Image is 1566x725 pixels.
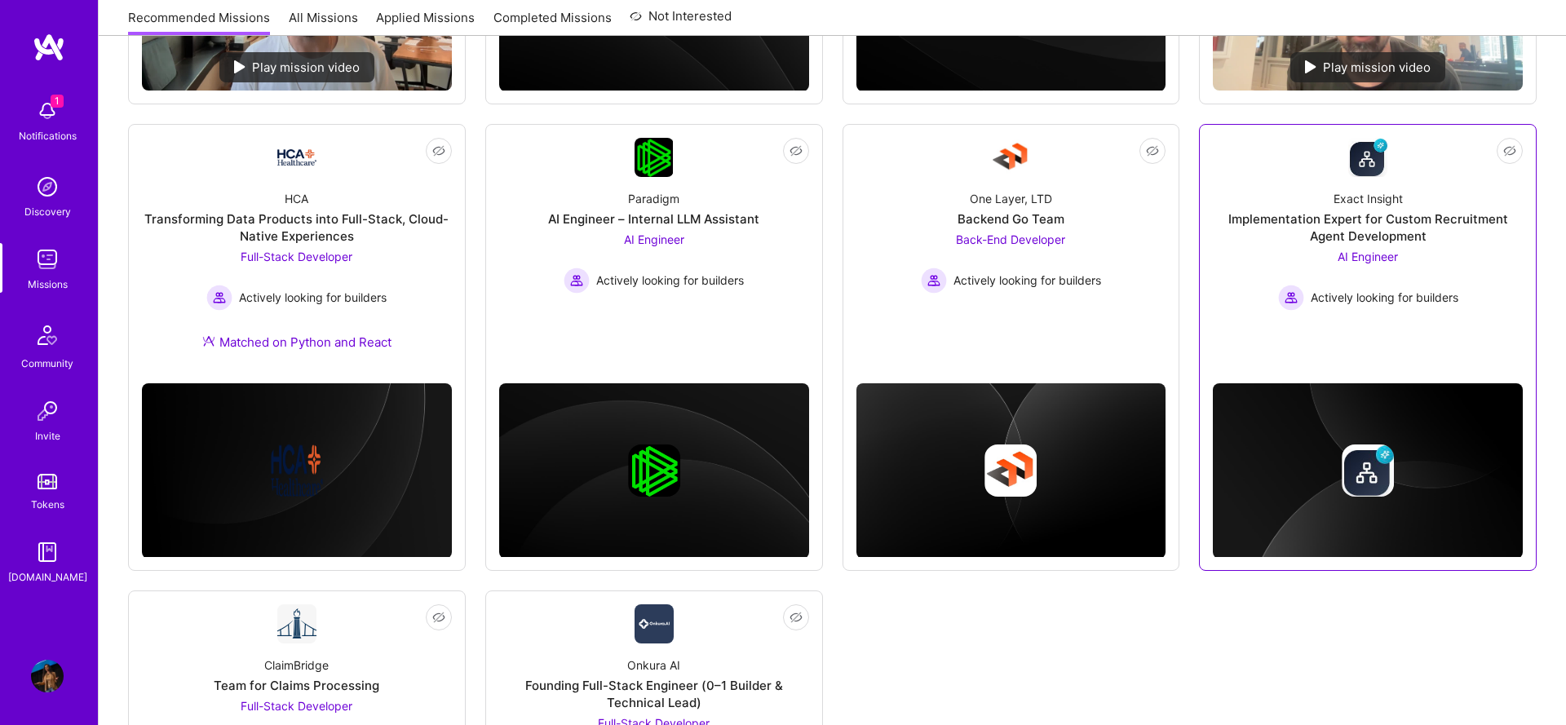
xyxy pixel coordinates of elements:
div: Missions [28,276,68,293]
i: icon EyeClosed [432,611,445,624]
span: Actively looking for builders [953,272,1101,289]
span: Full-Stack Developer [241,699,352,713]
img: tokens [38,474,57,489]
img: Invite [31,395,64,427]
a: Recommended Missions [128,9,270,36]
div: Invite [35,427,60,444]
img: guide book [31,536,64,568]
img: cover [499,383,809,559]
img: Actively looking for builders [564,267,590,294]
i: icon EyeClosed [790,144,803,157]
img: play [234,60,246,73]
a: Completed Missions [493,9,612,36]
img: bell [31,95,64,127]
div: Team for Claims Processing [214,677,379,694]
div: Play mission video [1290,52,1445,82]
img: Ateam Purple Icon [202,334,215,347]
img: Actively looking for builders [1278,285,1304,311]
img: Company Logo [277,149,316,166]
img: cover [1213,383,1523,559]
div: Discovery [24,203,71,220]
img: play [1305,60,1316,73]
div: ClaimBridge [264,656,329,674]
img: Company logo [1342,444,1394,497]
img: Company logo [271,444,323,497]
img: Community [28,316,67,355]
img: User Avatar [31,660,64,692]
img: Company Logo [277,604,316,643]
span: Back-End Developer [956,232,1065,246]
img: discovery [31,170,64,203]
img: teamwork [31,243,64,276]
img: logo [33,33,65,62]
img: Company logo [628,444,680,497]
span: Full-Stack Developer [241,250,352,263]
i: icon EyeClosed [790,611,803,624]
img: cover [142,383,452,559]
a: All Missions [289,9,358,36]
img: Company logo [984,444,1037,497]
img: Company Logo [991,138,1030,177]
a: Company LogoOne Layer, LTDBackend Go TeamBack-End Developer Actively looking for buildersActively... [856,138,1166,341]
a: Applied Missions [376,9,475,36]
div: HCA [285,190,308,207]
i: icon EyeClosed [432,144,445,157]
div: Onkura AI [627,656,680,674]
div: Backend Go Team [958,210,1064,228]
div: Implementation Expert for Custom Recruitment Agent Development [1213,210,1523,245]
img: Company Logo [635,604,674,643]
div: Community [21,355,73,372]
img: Company Logo [635,138,673,177]
span: Actively looking for builders [596,272,744,289]
div: Notifications [19,127,77,144]
i: icon EyeClosed [1146,144,1159,157]
div: Play mission video [219,52,374,82]
span: AI Engineer [624,232,684,246]
span: Actively looking for builders [239,289,387,306]
div: Transforming Data Products into Full-Stack, Cloud-Native Experiences [142,210,452,245]
img: cover [856,383,1166,559]
div: Founding Full-Stack Engineer (0–1 Builder & Technical Lead) [499,677,809,711]
div: Paradigm [628,190,679,207]
a: User Avatar [27,660,68,692]
a: Company LogoExact InsightImplementation Expert for Custom Recruitment Agent DevelopmentAI Enginee... [1213,138,1523,341]
div: Exact Insight [1334,190,1403,207]
div: AI Engineer – Internal LLM Assistant [548,210,759,228]
img: Actively looking for builders [206,285,232,311]
div: One Layer, LTD [970,190,1052,207]
div: [DOMAIN_NAME] [8,568,87,586]
div: Tokens [31,496,64,513]
a: Company LogoParadigmAI Engineer – Internal LLM AssistantAI Engineer Actively looking for builders... [499,138,809,341]
img: Actively looking for builders [921,267,947,294]
a: Not Interested [630,7,732,36]
span: Actively looking for builders [1311,289,1458,306]
i: icon EyeClosed [1503,144,1516,157]
div: Matched on Python and React [202,334,391,351]
a: Company LogoHCATransforming Data Products into Full-Stack, Cloud-Native ExperiencesFull-Stack Dev... [142,138,452,370]
span: 1 [51,95,64,108]
span: AI Engineer [1338,250,1398,263]
img: Company Logo [1348,138,1387,177]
